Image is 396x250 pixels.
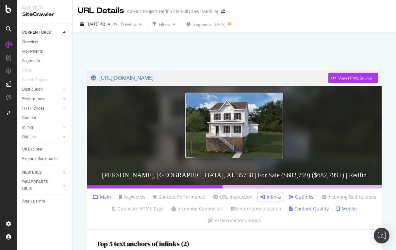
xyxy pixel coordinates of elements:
[87,165,382,185] h3: [PERSON_NAME], [GEOGRAPHIC_DATA], AL 35758 | For Sale ($682,799) ($682,799+) | Redfin
[22,39,68,45] a: Overview
[92,194,111,200] a: Main
[22,58,40,64] div: Segments
[22,58,68,64] a: Segments
[171,205,223,212] a: Incoming Canonicals
[338,75,372,81] div: View HTML Source
[22,146,42,153] div: Url Explorer
[22,48,43,55] div: Movements
[118,21,137,27] span: Previous
[22,124,61,131] a: Inlinks
[22,77,49,83] div: Search Engines
[22,198,68,205] a: Analysis Info
[22,67,39,74] a: Visits
[289,205,329,212] a: Content Quality
[22,48,68,55] a: Movements
[289,194,313,200] a: Outlinks
[22,198,45,205] div: Analysis Info
[22,179,61,192] a: DISAPPEARED URLS
[22,155,68,162] a: Explorer Bookmarks
[22,134,61,140] a: Outlinks
[260,194,281,200] a: Inlinks
[22,115,36,121] div: Content
[22,77,56,83] a: Search Engines
[22,105,61,112] a: HTTP Codes
[328,73,378,83] button: View HTML Source
[22,124,34,131] div: Inlinks
[87,21,105,27] span: 2025 Aug. 22nd #2
[214,22,225,27] div: [DATE]
[22,169,61,176] a: NEW URLS
[221,9,225,14] div: arrow-right-arrow-left
[113,21,118,27] span: vs
[22,115,68,121] a: Content
[22,29,51,36] div: CURRENT URLS
[127,8,218,15] div: Ad-Hoc Project: Redfin 2M Full Crawl (Mobile)
[22,29,61,36] a: CURRENT URLS
[22,105,44,112] div: HTTP Codes
[374,228,389,243] div: Open Intercom Messenger
[22,96,61,102] a: Performance
[22,5,67,11] div: Analytics
[118,19,144,29] button: Previous
[22,155,58,162] div: Explorer Bookmarks
[153,194,205,200] a: Content Performance
[213,194,253,200] a: URL Inspection
[91,70,328,86] a: [URL][DOMAIN_NAME]
[22,146,68,153] a: Url Explorer
[22,11,67,18] div: SiteCrawler
[231,205,281,212] a: Internationalization
[22,67,32,74] div: Visits
[185,93,283,158] img: Charlotte, Madison, AL 35758 | For Sale ($682,799) ($682,799+) | Redfin
[193,22,212,27] span: Segments
[112,205,163,212] a: Duplicate HTML Tags
[22,86,43,93] div: Distribution
[321,194,376,200] a: Incoming Redirections
[22,134,37,140] div: Outlinks
[78,5,124,16] div: URL Details
[22,179,55,192] div: DISAPPEARED URLS
[159,22,170,27] div: Filters
[22,96,45,102] div: Performance
[119,194,145,200] a: Keywords
[208,217,261,224] a: AI Recommendations
[150,19,178,29] button: Filters
[97,240,189,247] h2: Top 5 text anchors of inlinks ( 2 )
[22,169,41,176] div: NEW URLS
[22,39,38,45] div: Overview
[184,19,228,29] button: Segments[DATE]
[22,86,61,93] a: Distribution
[78,19,113,29] button: [DATE] #2
[337,205,357,212] a: Mobile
